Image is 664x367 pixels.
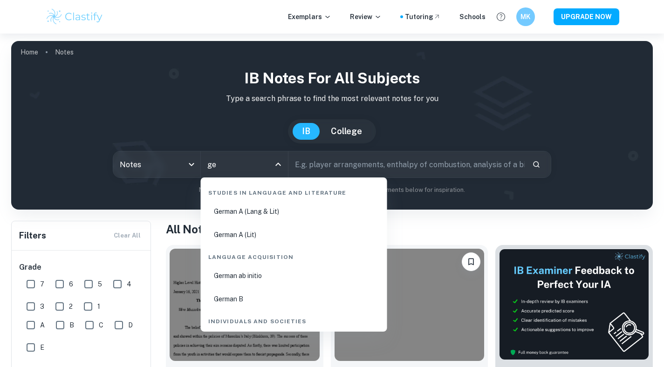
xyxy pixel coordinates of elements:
input: E.g. player arrangements, enthalpy of combustion, analysis of a big city... [288,151,525,177]
div: Studies in Language and Literature [205,181,383,201]
span: A [40,320,45,330]
a: Tutoring [405,12,441,22]
span: 1 [97,301,100,312]
h6: Grade [19,262,144,273]
span: C [99,320,103,330]
button: UPGRADE NOW [554,8,619,25]
img: Clastify logo [45,7,104,26]
p: Notes [55,47,74,57]
button: Help and Feedback [493,9,509,25]
img: History Notes example thumbnail: Were Mussolini’s domestic policies succe [170,249,320,361]
span: 5 [98,279,102,289]
div: Language Acquisition [205,245,383,265]
img: Thumbnail [499,249,649,360]
p: Type a search phrase to find the most relevant notes for you [19,93,645,104]
li: German A (Lang & Lit) [205,201,383,222]
img: English A (Lit) Notes example thumbnail: How does El Saadawi construct the identi [335,249,485,361]
h6: Filters [19,229,46,242]
span: 4 [127,279,131,289]
p: Not sure what to search for? You can always look through our documents below for inspiration. [19,185,645,195]
h1: All Notes [166,221,653,238]
li: German A (Lit) [205,224,383,245]
span: 3 [40,301,44,312]
button: Search [528,156,544,172]
button: Bookmark [462,252,480,271]
div: Notes [113,151,200,177]
button: College [322,123,371,140]
button: Close [272,158,285,171]
span: 7 [40,279,44,289]
p: Exemplars [288,12,331,22]
button: IB [293,123,320,140]
a: Schools [459,12,486,22]
a: Home [21,46,38,59]
span: 6 [69,279,73,289]
span: B [69,320,74,330]
span: E [40,342,44,353]
span: D [128,320,133,330]
li: German ab initio [205,265,383,286]
div: Individuals and Societies [205,310,383,329]
p: Review [350,12,382,22]
h6: MK [520,12,531,22]
li: German B [205,288,383,310]
button: MK [516,7,535,26]
img: profile cover [11,41,653,210]
span: 2 [69,301,73,312]
h1: IB Notes for all subjects [19,67,645,89]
